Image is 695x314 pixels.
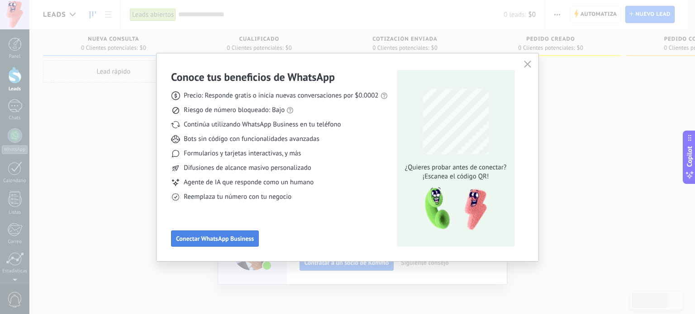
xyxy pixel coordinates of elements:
img: qr-pic-1x.png [417,185,489,233]
span: Formularios y tarjetas interactivas, y más [184,149,301,158]
span: Bots sin código con funcionalidades avanzadas [184,135,319,144]
span: ¡Escanea el código QR! [402,172,509,181]
span: ¿Quieres probar antes de conectar? [402,163,509,172]
span: Reemplaza tu número con tu negocio [184,192,291,202]
span: Difusiones de alcance masivo personalizado [184,164,311,173]
button: Conectar WhatsApp Business [171,230,259,247]
span: Continúa utilizando WhatsApp Business en tu teléfono [184,120,341,129]
span: Conectar WhatsApp Business [176,235,254,242]
span: Riesgo de número bloqueado: Bajo [184,106,285,115]
span: Agente de IA que responde como un humano [184,178,314,187]
span: Precio: Responde gratis o inicia nuevas conversaciones por $0.0002 [184,91,379,100]
h3: Conoce tus beneficios de WhatsApp [171,70,335,84]
span: Copilot [685,146,694,167]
